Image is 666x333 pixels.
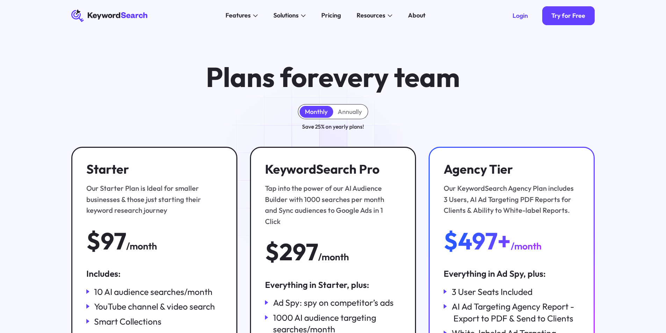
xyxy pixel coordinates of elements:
div: Features [225,11,251,20]
div: /month [318,250,349,265]
div: YouTube channel & video search [94,301,215,312]
div: 3 User Seats Included [452,286,532,298]
div: Pricing [321,11,341,20]
div: Tap into the power of our AI Audience Builder with 1000 searches per month and Sync audiences to ... [265,183,397,227]
div: /month [511,239,542,254]
div: Save 25% on yearly plans! [302,122,364,131]
div: /month [126,239,157,254]
div: Everything in Starter, plus: [265,279,401,291]
div: Login [513,12,528,20]
div: Includes: [86,268,222,280]
div: Our KeywordSearch Agency Plan includes 3 Users, AI Ad Targeting PDF Reports for Clients & Ability... [444,183,575,216]
div: 10 AI audience searches/month [94,286,213,298]
div: Monthly [305,108,328,116]
h3: KeywordSearch Pro [265,162,397,177]
div: Try for Free [551,12,585,20]
div: Resources [357,11,385,20]
div: Our Starter Plan is Ideal for smaller businesses & those just starting their keyword research jou... [86,183,218,216]
a: Pricing [317,9,346,22]
h1: Plans for [206,63,460,92]
div: $497+ [444,229,511,253]
div: Ad Spy: spy on competitor’s ads [273,297,394,309]
div: $97 [86,229,126,253]
div: About [408,11,425,20]
span: every team [318,60,460,94]
a: Login [503,6,537,25]
h3: Agency Tier [444,162,575,177]
div: Annually [338,108,362,116]
div: Smart Collections [94,316,162,327]
div: $297 [265,239,318,264]
div: Solutions [273,11,299,20]
div: Everything in Ad Spy, plus: [444,268,580,280]
a: About [403,9,430,22]
h3: Starter [86,162,218,177]
div: AI Ad Targeting Agency Report - Export to PDF & Send to Clients [452,301,580,324]
a: Try for Free [542,6,595,25]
